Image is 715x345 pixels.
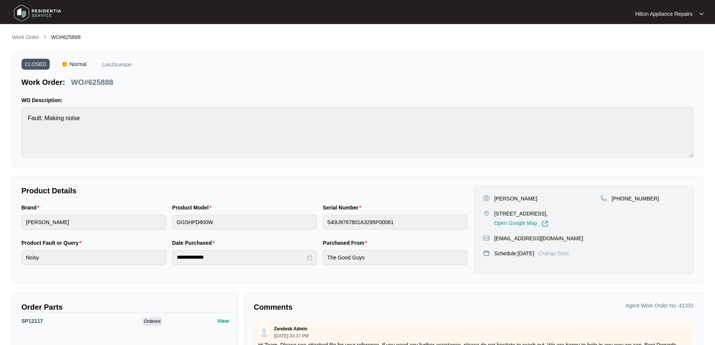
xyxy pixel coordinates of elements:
p: Comments [254,302,468,312]
img: Vercel Logo [62,62,67,66]
input: Brand [21,215,166,230]
label: Purchased From [323,239,370,247]
label: Product Model [172,204,215,211]
input: Product Model [172,215,317,230]
a: Work Order [11,33,41,42]
input: Serial Number [323,215,468,230]
img: dropdown arrow [699,12,704,16]
span: WO#625888 [51,34,81,40]
span: SP12117 [21,318,43,324]
p: WO#625888 [71,77,113,87]
p: [STREET_ADDRESS], [494,210,548,217]
label: Serial Number [323,204,364,211]
p: Change Date [538,250,569,257]
img: chevron-right [42,34,48,40]
p: LoicGrunson [102,62,132,70]
textarea: Fault: Making noise [21,107,694,158]
img: user-pin [483,195,490,202]
p: Hilton Appliance Repairs [635,10,692,18]
span: Ordered [143,317,162,326]
input: Purchased From [323,250,468,265]
p: Work Order: [21,77,65,87]
p: [DATE] 03:37 PM [274,334,309,338]
img: map-pin [483,210,490,217]
img: map-pin [483,250,490,256]
input: Date Purchased [177,253,306,261]
span: [PHONE_NUMBER] [612,196,659,202]
p: [EMAIL_ADDRESS][DOMAIN_NAME] [494,235,583,242]
input: Product Fault or Query [21,250,166,265]
p: Zendesk Admin [274,326,307,332]
p: Order Parts [21,302,229,312]
img: Link-External [542,220,548,227]
img: map-pin [601,195,607,202]
img: map-pin [483,235,490,241]
img: residentia service logo [11,2,64,24]
label: Product Fault or Query [21,239,84,247]
p: WO Description: [21,96,694,104]
p: Schedule: [DATE] [494,250,534,257]
p: [PERSON_NAME] [494,195,537,202]
span: Normal [67,59,90,70]
label: Date Purchased [172,239,218,247]
p: Work Order [12,33,39,41]
a: Open Google Map [494,220,548,227]
p: View [217,317,229,325]
p: Agent Work Order No : 41331 [626,302,694,309]
span: CLOSED [21,59,50,70]
img: user.svg [259,326,270,337]
label: Brand [21,204,42,211]
p: Product Details [21,185,468,196]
